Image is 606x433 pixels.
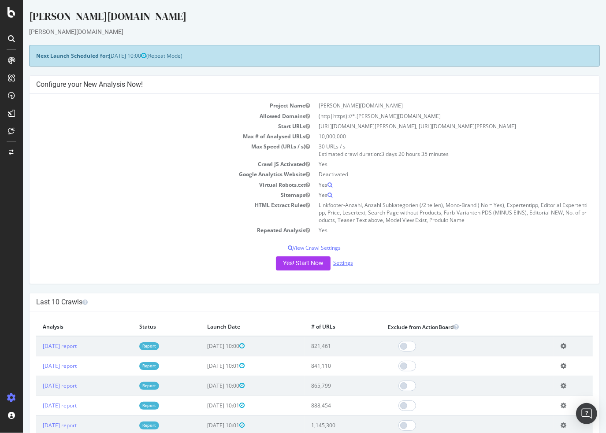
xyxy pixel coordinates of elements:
td: Start URLs [13,121,292,131]
th: Launch Date [178,318,282,336]
td: Yes [292,180,570,190]
div: [PERSON_NAME][DOMAIN_NAME] [6,9,577,27]
td: Repeated Analysis [13,225,292,235]
a: Report [116,422,136,429]
h4: Configure your New Analysis Now! [13,80,570,89]
td: Max Speed (URLs / s) [13,141,292,159]
span: 3 days 20 hours 35 minutes [359,150,426,158]
a: Settings [310,259,330,266]
span: [DATE] 10:00 [184,382,222,389]
a: [DATE] report [20,402,54,409]
td: Max # of Analysed URLs [13,131,292,141]
td: Project Name [13,100,292,111]
td: Crawl JS Activated [13,159,292,169]
a: Report [116,362,136,370]
span: [DATE] 10:01 [184,362,222,370]
td: Linkfooter-Anzahl, Anzahl Subkategorien (/2 teilen), Mono-Brand ( No = Yes), Expertentipp, Editor... [292,200,570,225]
span: [DATE] 10:01 [184,402,222,409]
td: Google Analytics Website [13,169,292,179]
span: [DATE] 10:00 [184,342,222,350]
td: Yes [292,225,570,235]
strong: Next Launch Scheduled for: [13,52,86,59]
td: 841,110 [282,356,358,376]
a: Report [116,402,136,409]
td: Allowed Domains [13,111,292,121]
td: 10,000,000 [292,131,570,141]
td: Sitemaps [13,190,292,200]
div: [PERSON_NAME][DOMAIN_NAME] [6,27,577,36]
a: [DATE] report [20,382,54,389]
td: [PERSON_NAME][DOMAIN_NAME] [292,100,570,111]
td: Yes [292,190,570,200]
th: # of URLs [282,318,358,336]
td: Deactivated [292,169,570,179]
th: Exclude from ActionBoard [358,318,531,336]
a: [DATE] report [20,362,54,370]
a: Report [116,342,136,350]
td: 865,799 [282,376,358,396]
p: View Crawl Settings [13,244,570,252]
span: [DATE] 10:01 [184,422,222,429]
h4: Last 10 Crawls [13,298,570,307]
th: Analysis [13,318,110,336]
a: [DATE] report [20,342,54,350]
div: (Repeat Mode) [6,45,577,67]
button: Yes! Start Now [253,256,308,270]
a: [DATE] report [20,422,54,429]
td: Virtual Robots.txt [13,180,292,190]
td: HTML Extract Rules [13,200,292,225]
td: (http|https)://*.[PERSON_NAME][DOMAIN_NAME] [292,111,570,121]
td: 821,461 [282,336,358,356]
td: 888,454 [282,396,358,415]
div: Open Intercom Messenger [576,403,597,424]
a: Report [116,382,136,389]
td: [URL][DOMAIN_NAME][PERSON_NAME], [URL][DOMAIN_NAME][PERSON_NAME] [292,121,570,131]
td: Yes [292,159,570,169]
span: [DATE] 10:00 [86,52,123,59]
td: 30 URLs / s Estimated crawl duration: [292,141,570,159]
th: Status [110,318,178,336]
